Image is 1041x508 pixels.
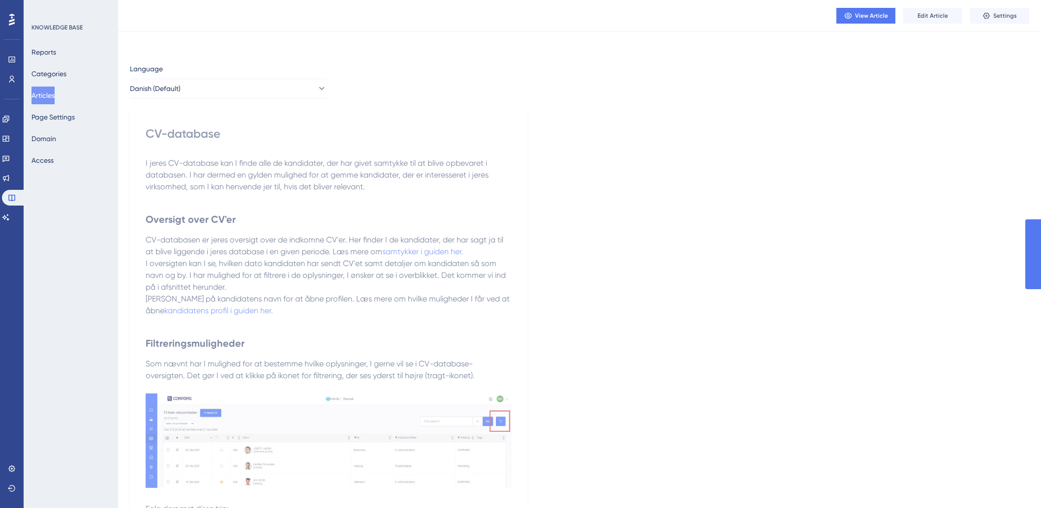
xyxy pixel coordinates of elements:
[382,247,463,256] a: samtykker i guiden her.
[164,306,273,315] a: kandidatens profil i guiden her.
[31,151,54,169] button: Access
[855,12,888,20] span: View Article
[918,12,948,20] span: Edit Article
[146,235,505,256] span: CV-databasen er jeres oversigt over de indkomne CV'er. Her finder I de kandidater, der har sagt j...
[130,63,163,75] span: Language
[31,65,66,83] button: Categories
[146,213,236,225] strong: Oversigt over CV'er
[970,8,1029,24] button: Settings
[31,24,83,31] div: KNOWLEDGE BASE
[31,87,55,104] button: Articles
[146,294,512,315] span: [PERSON_NAME] på kandidatens navn for at åbne profilen. Læs mere om hvilke muligheder I får ved a...
[130,79,327,98] button: Danish (Default)
[31,43,56,61] button: Reports
[903,8,962,24] button: Edit Article
[130,83,181,94] span: Danish (Default)
[146,337,245,349] strong: Filtreringsmuligheder
[146,158,490,191] span: I jeres CV-database kan I finde alle de kandidater, der har givet samtykke til at blive opbevaret...
[993,12,1017,20] span: Settings
[31,130,56,148] button: Domain
[31,108,75,126] button: Page Settings
[836,8,895,24] button: View Article
[146,359,475,380] span: Som nævnt har I mulighed for at bestemme hvilke oplysninger, I gerne vil se i CV-database-oversig...
[1000,469,1029,499] iframe: UserGuiding AI Assistant Launcher
[146,126,512,142] div: CV-database
[146,259,508,292] span: I oversigten kan I se, hvilken dato kandidaten har sendt CV'et samt detaljer om kandidaten så som...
